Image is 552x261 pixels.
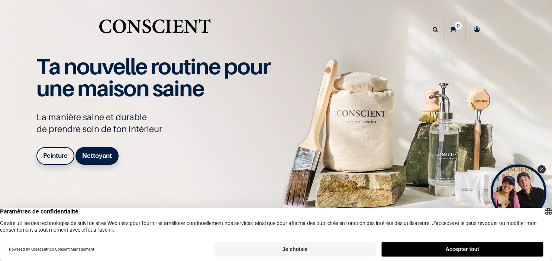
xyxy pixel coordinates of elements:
[75,147,119,165] a: Nettoyant
[82,152,112,159] b: Nettoyant
[36,147,74,165] a: Peinture
[455,22,462,29] sup: 0
[491,164,546,220] div: Tolstoy bubble widget
[538,165,546,173] div: Close Tolstoy widget
[36,111,278,135] p: La manière saine et durable de prendre soin de ton intérieur
[445,16,465,42] a: 0
[43,152,68,159] b: Peinture
[491,164,546,220] div: Open Tolstoy widget
[97,15,212,44] a: Logo of Conscient
[491,164,546,220] div: Open Tolstoy
[97,15,212,44] img: Conscient
[36,53,270,101] span: Ta nouvelle routine pour une maison saine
